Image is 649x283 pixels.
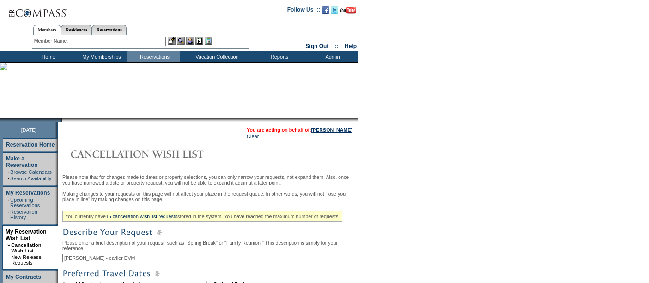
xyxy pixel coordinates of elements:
td: Admin [305,51,358,62]
a: Browse Calendars [10,169,52,175]
a: Upcoming Reservations [10,197,40,208]
img: View [177,37,185,45]
a: My Contracts [6,274,41,280]
div: Member Name: [34,37,70,45]
a: Become our fan on Facebook [322,9,329,15]
td: Home [21,51,74,62]
img: Impersonate [186,37,194,45]
td: Reservations [127,51,180,62]
td: Reports [252,51,305,62]
img: Subscribe to our YouTube Channel [340,7,356,14]
a: Reservation Home [6,141,55,148]
td: · [7,254,10,265]
img: Reservations [195,37,203,45]
td: My Memberships [74,51,127,62]
span: :: [335,43,339,49]
a: [PERSON_NAME] [311,127,352,133]
a: Members [33,25,61,35]
div: You currently have stored in the system. You have reached the maximum number of requests. [62,211,342,222]
img: Cancellation Wish List [62,145,247,163]
b: » [7,242,10,248]
td: Follow Us :: [287,6,320,17]
a: Follow us on Twitter [331,9,338,15]
a: Reservations [92,25,127,35]
a: Help [345,43,357,49]
img: Become our fan on Facebook [322,6,329,14]
a: Make a Reservation [6,155,38,168]
td: Vacation Collection [180,51,252,62]
td: · [8,176,9,181]
a: Residences [61,25,92,35]
img: b_edit.gif [168,37,176,45]
a: Sign Out [305,43,328,49]
img: Follow us on Twitter [331,6,338,14]
span: You are acting on behalf of: [247,127,352,133]
a: Search Availability [10,176,51,181]
a: Subscribe to our YouTube Channel [340,9,356,15]
a: 16 cancellation wish list requests [106,214,177,219]
a: My Reservations [6,190,50,196]
img: b_calculator.gif [205,37,212,45]
td: · [8,197,9,208]
span: [DATE] [21,127,37,133]
a: Reservation History [10,209,37,220]
td: · [8,209,9,220]
td: · [8,169,9,175]
img: promoShadowLeftCorner.gif [59,118,62,122]
a: Clear [247,134,259,139]
img: blank.gif [62,118,63,122]
a: New Release Requests [11,254,41,265]
a: Cancellation Wish List [11,242,41,253]
a: My Reservation Wish List [6,228,47,241]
